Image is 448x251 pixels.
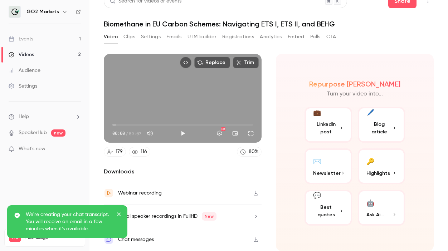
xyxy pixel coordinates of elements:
button: Emails [166,31,181,43]
div: Videos [9,51,34,58]
button: Analytics [260,31,282,43]
span: New [202,212,216,221]
li: help-dropdown-opener [9,113,81,120]
button: 💬Best quotes [305,190,352,226]
button: close [117,211,122,220]
button: 💼LinkedIn post [305,107,352,143]
h2: Repurpose [PERSON_NAME] [309,80,400,88]
span: Help [19,113,29,120]
img: GO2 Markets [9,6,20,18]
span: / [126,130,128,137]
iframe: Noticeable Trigger [72,146,81,152]
button: 🔑Highlights [358,148,405,184]
div: HD [221,127,225,131]
div: Events [9,35,33,43]
a: 80% [237,147,262,157]
span: What's new [19,145,45,153]
div: ✉️ [313,156,321,167]
div: 179 [116,148,123,156]
button: Registrations [222,31,254,43]
span: 00:00 [112,130,125,137]
p: Turn your video into... [327,90,383,98]
button: Trim [233,57,259,68]
button: Embed video [180,57,191,68]
button: Replace [194,57,230,68]
button: ✉️Newsletter [305,148,352,184]
span: new [51,129,65,137]
button: 🖊️Blog article [358,107,405,143]
button: Settings [212,126,227,141]
div: Settings [9,83,37,90]
a: SpeakerHub [19,129,47,137]
div: Webinar recording [118,189,162,197]
span: LinkedIn post [313,120,339,136]
a: 116 [129,147,150,157]
button: Play [176,126,190,141]
div: Local speaker recordings in FullHD [118,212,216,221]
div: 116 [141,148,147,156]
button: Video [104,31,118,43]
button: Turn on miniplayer [228,126,242,141]
span: 59:07 [129,130,141,137]
a: 179 [104,147,126,157]
button: 🤖Ask Ai... [358,190,405,226]
button: UTM builder [188,31,216,43]
div: Audience [9,67,40,74]
span: Ask Ai... [366,211,384,218]
span: Highlights [366,169,390,177]
div: 🤖 [366,197,374,208]
button: Mute [143,126,157,141]
div: 💼 [313,108,321,118]
h6: GO2 Markets [26,8,59,15]
button: Polls [310,31,321,43]
div: 💬 [313,191,321,201]
button: Clips [123,31,135,43]
span: Newsletter [313,169,341,177]
p: We're creating your chat transcript. You will receive an email in a few minutes when it's available. [26,211,112,232]
span: Best quotes [313,203,339,218]
button: Embed [288,31,305,43]
div: Chat messages [118,235,154,244]
div: 🖊️ [366,108,374,118]
button: CTA [326,31,336,43]
h1: Biomethane in EU Carbon Schemes: Navigating ETS I, ETS II, and BEHG [104,20,434,28]
span: Blog article [366,120,393,136]
div: 🔑 [366,156,374,167]
div: 00:00 [112,130,141,137]
button: Full screen [244,126,258,141]
button: Settings [141,31,161,43]
div: 80 % [249,148,258,156]
h2: Downloads [104,167,262,176]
